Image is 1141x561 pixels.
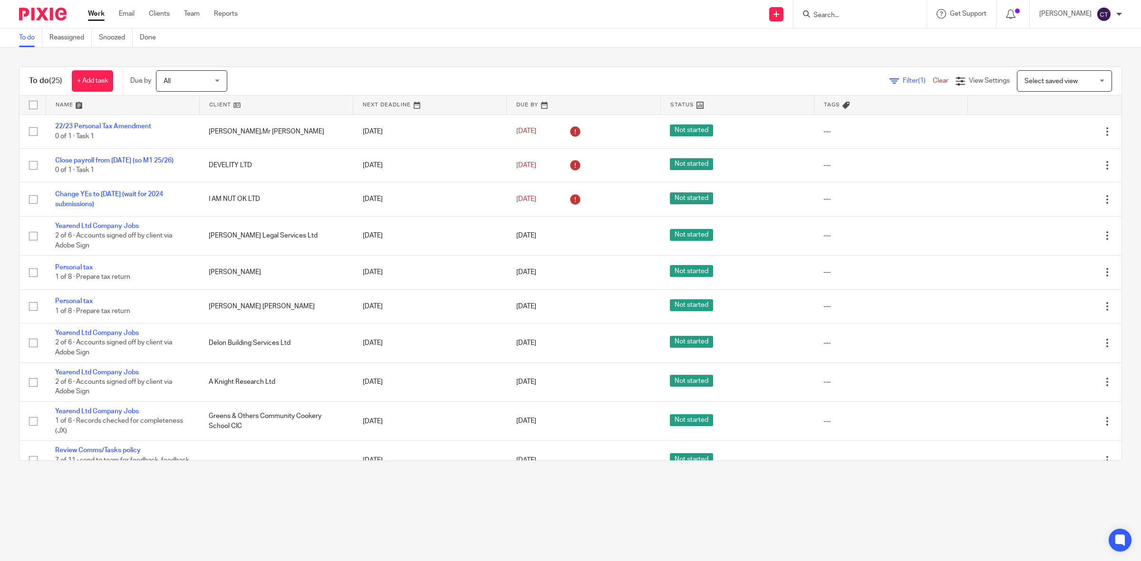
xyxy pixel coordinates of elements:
span: 2 of 6 · Accounts signed off by client via Adobe Sign [55,379,172,395]
td: [DATE] [353,148,507,182]
span: [DATE] [516,128,536,135]
div: --- [823,231,958,240]
td: [PERSON_NAME] [199,256,353,289]
div: --- [823,417,958,426]
td: A Knight Research Ltd [199,362,353,401]
span: [DATE] [516,232,536,239]
span: 1 of 8 · Prepare tax return [55,274,130,281]
td: Greens & Others Community Cookery School CIC [199,402,353,441]
a: Clients [149,9,170,19]
span: Not started [670,414,713,426]
span: Not started [670,229,713,241]
a: Reports [214,9,238,19]
div: --- [823,377,958,387]
h1: To do [29,76,62,86]
span: 0 of 1 · Task 1 [55,167,94,173]
div: --- [823,127,958,136]
a: Review Comms/Tasks policy [55,447,141,454]
a: Yearend Ltd Company Jobs [55,330,139,336]
span: Not started [670,336,713,348]
span: 7 of 11 · send to team for feedback, feedback within 48 hours [55,457,189,474]
a: Close payroll from [DATE] (so M1 25/26) [55,157,174,164]
span: Not started [670,124,713,136]
a: Reassigned [49,29,92,47]
a: Personal tax [55,264,93,271]
span: Not started [670,453,713,465]
td: [DATE] [353,323,507,362]
span: [DATE] [516,418,536,425]
span: [DATE] [516,303,536,310]
span: View Settings [969,77,1010,84]
div: --- [823,302,958,311]
td: [DATE] [353,216,507,255]
a: To do [19,29,42,47]
td: [DATE] [353,289,507,323]
span: Not started [670,158,713,170]
td: Delon Building Services Ltd [199,323,353,362]
div: --- [823,194,958,204]
input: Search [812,11,898,20]
a: Change YEs to [DATE] (wait for 2024 submissions) [55,191,163,207]
td: [DATE] [353,441,507,480]
span: Not started [670,192,713,204]
a: Team [184,9,200,19]
a: + Add task [72,70,113,92]
span: All [164,78,171,85]
span: [DATE] [516,379,536,385]
a: Yearend Ltd Company Jobs [55,223,139,229]
td: [DATE] [353,402,507,441]
td: [DATE] [353,362,507,401]
span: (25) [49,77,62,85]
a: Done [140,29,163,47]
span: [DATE] [516,269,536,276]
p: [PERSON_NAME] [1039,9,1092,19]
a: Clear [933,77,948,84]
span: 1 of 8 · Prepare tax return [55,308,130,314]
div: --- [823,338,958,348]
img: Pixie [19,8,67,20]
a: Yearend Ltd Company Jobs [55,408,139,415]
td: [PERSON_NAME] [PERSON_NAME] [199,289,353,323]
span: Filter [903,77,933,84]
td: I AM NUT OK LTD [199,182,353,216]
div: --- [823,267,958,277]
span: (1) [918,77,926,84]
div: --- [823,161,958,170]
p: Due by [130,76,151,86]
span: [DATE] [516,340,536,346]
span: 2 of 6 · Accounts signed off by client via Adobe Sign [55,232,172,249]
span: Tags [824,102,840,107]
span: Not started [670,299,713,311]
span: Not started [670,265,713,277]
img: svg%3E [1096,7,1112,22]
span: [DATE] [516,457,536,464]
span: Not started [670,375,713,387]
a: 22/23 Personal Tax Amendment [55,123,151,130]
span: 0 of 1 · Task 1 [55,133,94,140]
a: Snoozed [99,29,133,47]
td: [DATE] [353,256,507,289]
span: [DATE] [516,162,536,169]
a: Email [119,9,135,19]
td: [PERSON_NAME] Legal Services Ltd [199,216,353,255]
td: [PERSON_NAME],Mr [PERSON_NAME] [199,114,353,148]
span: Select saved view [1025,78,1078,85]
div: --- [823,456,958,465]
span: [DATE] [516,196,536,202]
td: DEVELITY LTD [199,148,353,182]
a: Personal tax [55,298,93,304]
span: Get Support [950,10,986,17]
span: 1 of 6 · Records checked for completeness (JX) [55,418,183,435]
td: [DATE] [353,114,507,148]
a: Yearend Ltd Company Jobs [55,369,139,376]
td: [DATE] [353,182,507,216]
a: Work [88,9,105,19]
span: 2 of 6 · Accounts signed off by client via Adobe Sign [55,340,172,356]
